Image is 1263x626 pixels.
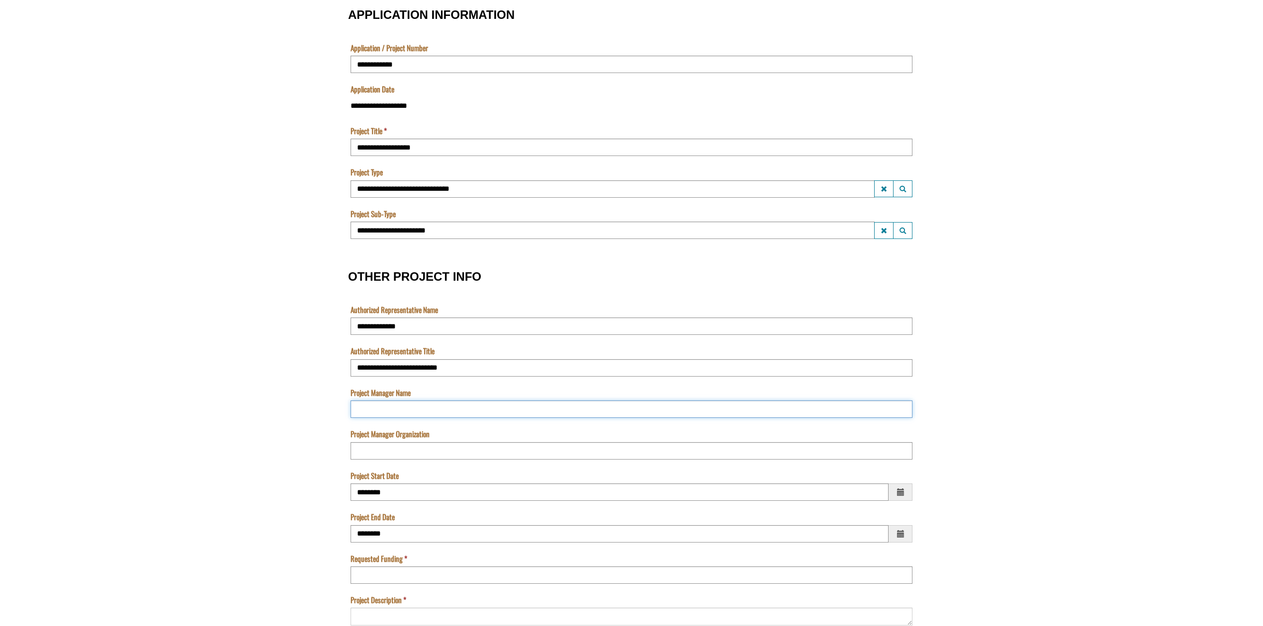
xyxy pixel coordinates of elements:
input: Project Title [351,139,912,156]
label: Submissions Due Date [2,83,62,93]
h3: APPLICATION INFORMATION [348,8,915,21]
button: Project Type Launch lookup modal [893,180,912,197]
div: — [2,98,10,108]
label: Project End Date [351,512,395,522]
h3: OTHER PROJECT INFO [348,270,915,283]
label: Application Date [351,84,394,94]
label: Project Start Date [351,470,399,481]
label: Project Manager Name [351,388,411,398]
input: Project Sub-Type [351,222,875,239]
span: Choose a date [889,525,912,543]
input: Program is a required field. [2,13,480,30]
button: Project Sub-Type Clear lookup field [874,222,894,239]
label: The name of the custom entity. [2,41,22,52]
label: Project Description [351,595,406,605]
label: Application / Project Number [351,43,428,53]
label: Project Title [351,126,387,136]
span: Choose a date [889,483,912,501]
button: Project Type Clear lookup field [874,180,894,197]
button: Project Sub-Type Launch lookup modal [893,222,912,239]
label: Authorized Representative Title [351,346,435,356]
textarea: Project Description [351,608,912,625]
input: Project Type [351,180,875,198]
label: Project Type [351,167,383,177]
textarea: Acknowledgement [2,13,480,62]
label: Requested Funding [351,553,407,564]
label: Project Sub-Type [351,209,396,219]
input: Name [2,55,480,72]
label: Authorized Representative Name [351,305,438,315]
label: Project Manager Organization [351,429,430,439]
